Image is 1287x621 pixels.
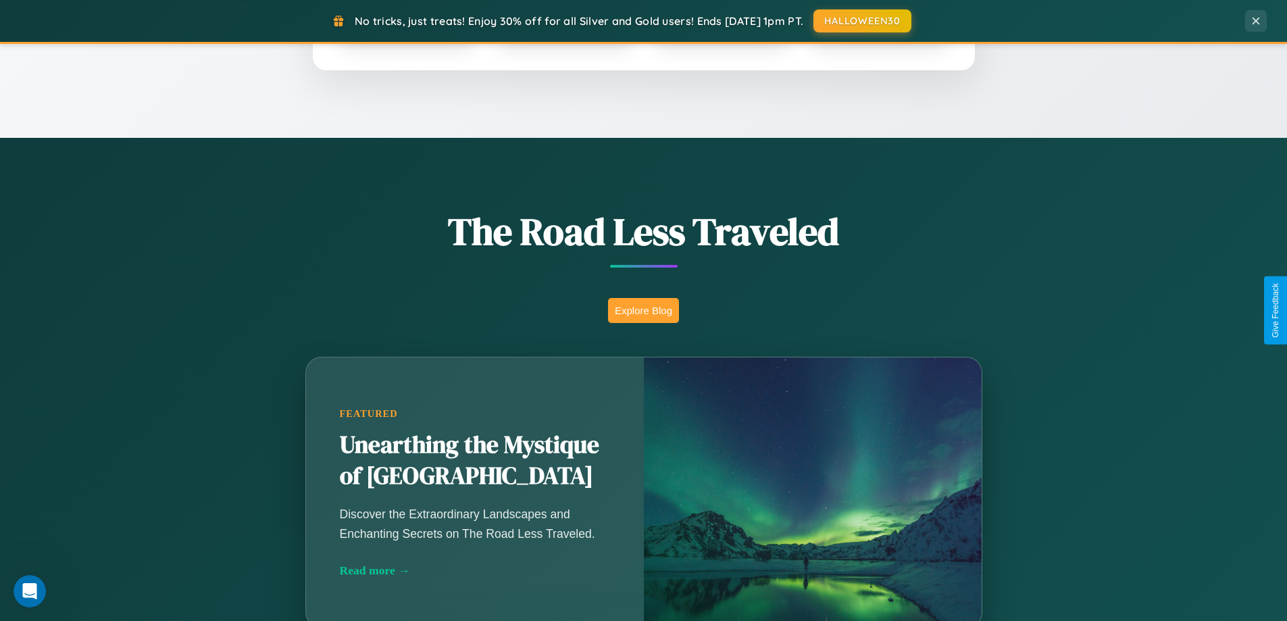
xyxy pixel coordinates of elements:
div: Featured [340,408,610,420]
p: Discover the Extraordinary Landscapes and Enchanting Secrets on The Road Less Traveled. [340,505,610,543]
h2: Unearthing the Mystique of [GEOGRAPHIC_DATA] [340,430,610,492]
div: Read more → [340,564,610,578]
button: Explore Blog [608,298,679,323]
button: HALLOWEEN30 [813,9,911,32]
span: No tricks, just treats! Enjoy 30% off for all Silver and Gold users! Ends [DATE] 1pm PT. [355,14,803,28]
h1: The Road Less Traveled [238,205,1049,257]
div: Give Feedback [1271,283,1280,338]
iframe: Intercom live chat [14,575,46,607]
